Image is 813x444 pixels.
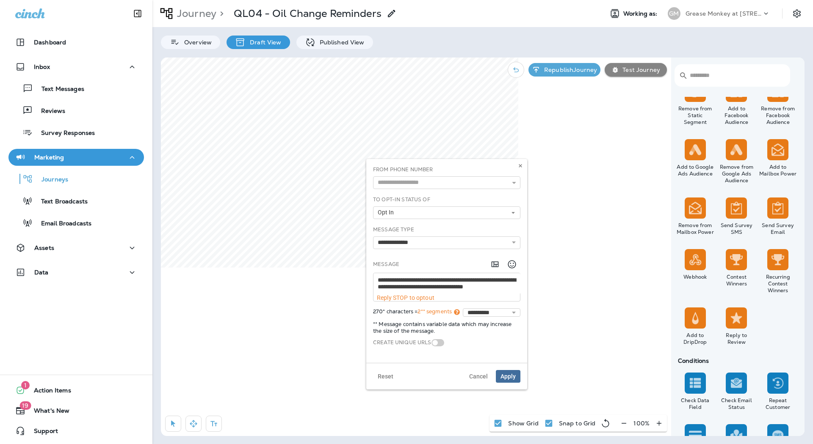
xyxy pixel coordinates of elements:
button: 19What's New [8,402,144,419]
div: Remove from Google Ads Audience [718,164,756,184]
p: Journeys [33,176,68,184]
span: What's New [25,407,69,417]
p: Snap to Grid [559,420,596,427]
span: Apply [501,373,516,379]
span: 270* characters = [373,308,460,317]
span: 1 [21,381,30,389]
span: Support [25,428,58,438]
div: Add to Google Ads Audience [676,164,714,177]
button: Text Messages [8,79,144,97]
p: Assets [34,244,54,251]
label: From Phone Number [373,166,433,173]
div: Check Email Status [718,397,756,411]
div: Add to Mailbox Power [759,164,797,177]
p: Published View [315,39,365,46]
p: Text Messages [33,85,84,93]
button: Reset [373,370,398,383]
button: Reviews [8,101,144,119]
p: 100 % [633,420,650,427]
p: Draft View [246,39,281,46]
button: 1Action Items [8,382,144,399]
button: Cancel [465,370,492,383]
div: Repeat Customer [759,397,797,411]
p: Data [34,269,49,276]
button: Settings [789,6,805,21]
label: Message [373,261,399,268]
button: Dashboard [8,34,144,51]
div: Send Survey SMS [718,222,756,236]
button: Text Broadcasts [8,192,144,210]
p: Text Broadcasts [33,198,88,206]
button: Marketing [8,149,144,166]
div: Send Survey Email [759,222,797,236]
span: Reset [378,373,393,379]
p: ** Message contains variable data which may increase the size of the message. [373,321,520,334]
div: Add to Facebook Audience [718,105,756,126]
p: > [216,7,224,20]
p: Reviews [33,107,65,115]
button: Survey Responses [8,123,144,141]
span: Reply STOP to optout [377,294,434,301]
p: Overview [180,39,212,46]
button: Assets [8,239,144,256]
label: To Opt-In Status Of [373,196,430,203]
button: Apply [496,370,520,383]
div: Remove from Static Segment [676,105,714,126]
div: Reply to Review [718,332,756,345]
label: Message Type [373,226,414,233]
p: Survey Responses [33,129,95,137]
p: Journey [174,7,216,20]
p: Inbox [34,63,50,70]
button: Inbox [8,58,144,75]
div: Add to DripDrop [676,332,714,345]
p: QL04 - Oil Change Reminders [234,7,382,20]
span: 19 [19,401,31,410]
p: Marketing [34,154,64,161]
button: Journeys [8,170,144,188]
span: Working as: [623,10,659,17]
span: 2** segments [418,308,452,315]
div: GM [668,7,680,20]
p: Email Broadcasts [33,220,91,228]
div: Recurring Contest Winners [759,274,797,294]
button: Data [8,264,144,281]
div: Remove from Facebook Audience [759,105,797,126]
button: RepublishJourney [528,63,600,77]
span: Action Items [25,387,71,397]
div: Contest Winners [718,274,756,287]
button: Opt In [373,206,520,219]
p: Test Journey [619,66,660,73]
button: Collapse Sidebar [126,5,149,22]
p: Republish Journey [541,66,597,73]
p: Show Grid [508,420,538,427]
button: Support [8,422,144,439]
span: Cancel [469,373,488,379]
button: Test Journey [605,63,667,77]
button: Select an emoji [503,256,520,273]
div: Conditions [675,357,799,364]
button: Add in a premade template [487,256,503,273]
span: Opt In [378,209,397,216]
button: Email Broadcasts [8,214,144,232]
div: Check Data Field [676,397,714,411]
div: Remove from Mailbox Power [676,222,714,236]
p: Dashboard [34,39,66,46]
label: Create Unique URLs [373,339,431,346]
p: Grease Monkey at [STREET_ADDRESS] [686,10,762,17]
div: Webhook [676,274,714,280]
